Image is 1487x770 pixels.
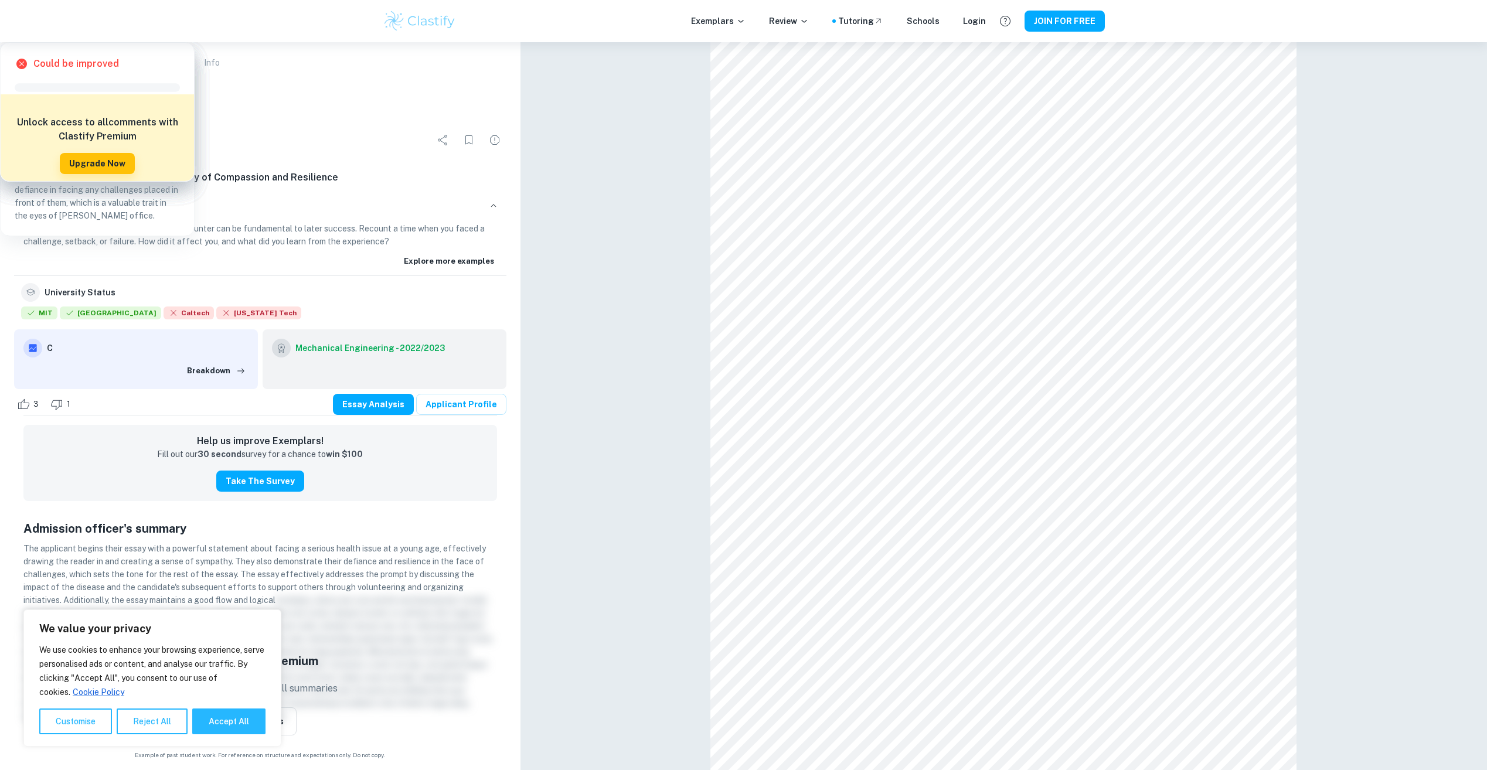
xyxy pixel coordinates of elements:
div: Accepted: Stanford University [60,306,161,322]
img: Clastify logo [383,9,457,33]
div: Rejected: California Institute of Technology [164,306,214,322]
p: Exemplars [691,15,746,28]
div: Like [14,395,45,414]
a: Applicant Profile [416,394,506,415]
span: [GEOGRAPHIC_DATA] [60,306,161,319]
h5: Admission officer's summary [23,520,497,537]
button: Customise [39,708,112,734]
div: Bookmark [457,128,481,152]
h6: Unlock access to all comments with Clastify Premium [6,115,188,144]
div: Share [431,128,455,152]
h6: C [47,342,249,355]
p: Info [204,56,220,69]
h6: Help us improve Exemplars! [33,434,488,448]
button: Essay Analysis [333,394,414,415]
strong: 30 second [198,449,241,459]
span: 3 [27,398,45,410]
a: Mechanical Engineering - 2022/2023 [295,339,445,357]
h6: University Status [45,286,115,299]
button: Explore more examples [401,253,497,270]
a: Login [963,15,986,28]
button: JOIN FOR FREE [1025,11,1105,32]
span: [US_STATE] Tech [216,306,301,319]
span: Caltech [164,306,214,319]
h6: Overcoming [MEDICAL_DATA]: A Journey of Compassion and Resilience [14,171,506,185]
p: Fill out our survey for a chance to [157,448,363,461]
span: 1 [60,398,77,410]
p: The lessons we take from obstacles we encounter can be fundamental to later success. Recount a ti... [23,222,497,248]
h6: Could be improved [33,57,119,71]
div: Report issue [483,128,506,152]
button: Help and Feedback [995,11,1015,31]
div: Accepted: Massachusetts Institute of Technology [21,306,57,322]
h6: Prompt 2 [45,199,483,212]
p: Review [769,15,809,28]
p: We value your privacy [39,622,266,636]
div: Rejected: Georgia Institute of Technology [216,306,301,322]
span: The applicant begins their essay with a powerful statement about facing a serious health issue at... [23,544,486,605]
strong: win $100 [326,449,363,459]
span: Example of past student work. For reference on structure and expectations only. Do not copy. [14,751,506,759]
button: Breakdown [184,362,249,380]
h6: Mechanical Engineering - 2022/2023 [295,342,445,355]
a: Cookie Policy [72,687,125,697]
a: Tutoring [838,15,883,28]
button: Prompt2 [14,189,506,222]
div: We value your privacy [23,609,281,747]
button: Accept All [192,708,266,734]
button: Take the Survey [216,471,304,492]
p: We use cookies to enhance your browsing experience, serve personalised ads or content, and analys... [39,643,266,699]
div: Dislike [47,395,77,414]
a: Schools [907,15,940,28]
button: Upgrade Now [60,153,135,174]
span: MIT [21,306,57,319]
button: Reject All [117,708,188,734]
